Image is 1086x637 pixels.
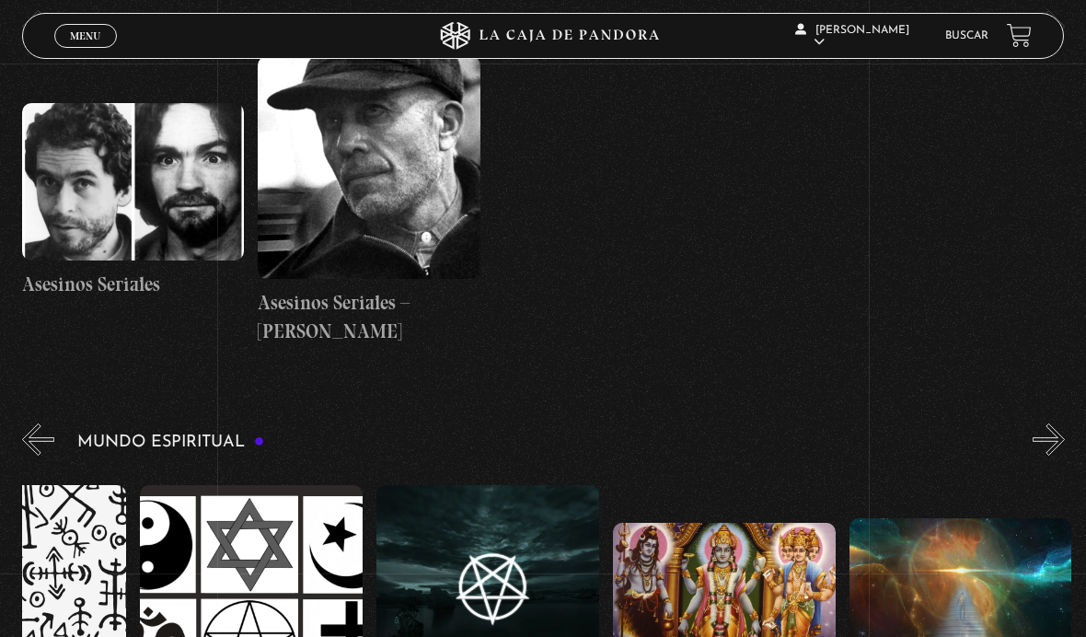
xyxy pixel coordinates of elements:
button: Next [1033,10,1065,42]
button: Next [1033,423,1065,456]
a: Buscar [945,30,988,41]
span: Cerrar [64,46,108,59]
a: Asesinos Seriales [22,56,245,346]
button: Previous [22,423,54,456]
h3: Mundo Espiritual [77,434,265,451]
h4: Asesinos Seriales [22,270,245,299]
a: View your shopping cart [1007,23,1032,48]
a: Asesinos Seriales – [PERSON_NAME] [258,56,480,346]
h4: Asesinos Seriales – [PERSON_NAME] [258,288,480,346]
span: [PERSON_NAME] [795,25,909,48]
button: Previous [22,10,54,42]
span: Menu [70,30,100,41]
